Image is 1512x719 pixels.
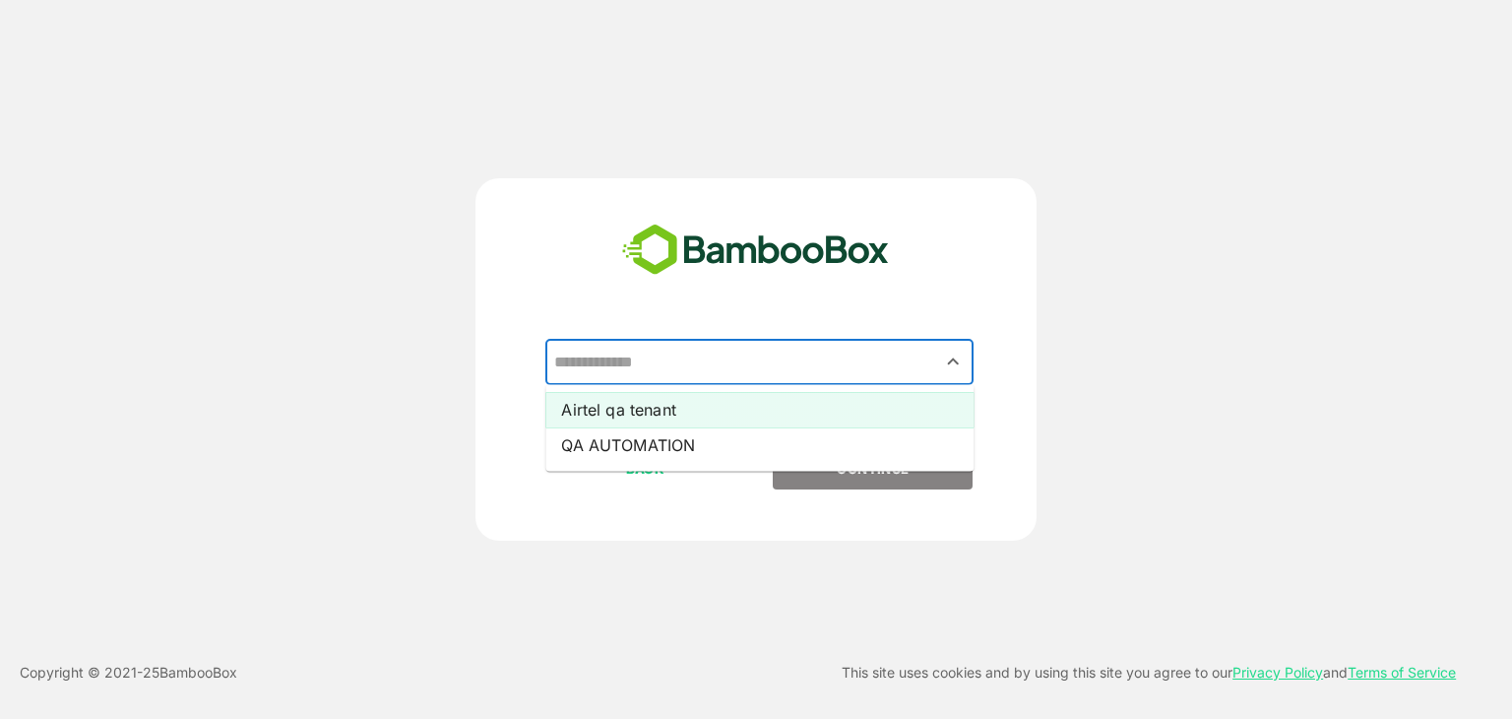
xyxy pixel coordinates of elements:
[611,218,900,283] img: bamboobox
[842,661,1456,685] p: This site uses cookies and by using this site you agree to our and
[545,392,974,427] li: Airtel qa tenant
[1348,664,1456,681] a: Terms of Service
[20,661,237,685] p: Copyright © 2021- 25 BambooBox
[545,427,974,463] li: QA AUTOMATION
[940,349,967,375] button: Close
[1232,664,1323,681] a: Privacy Policy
